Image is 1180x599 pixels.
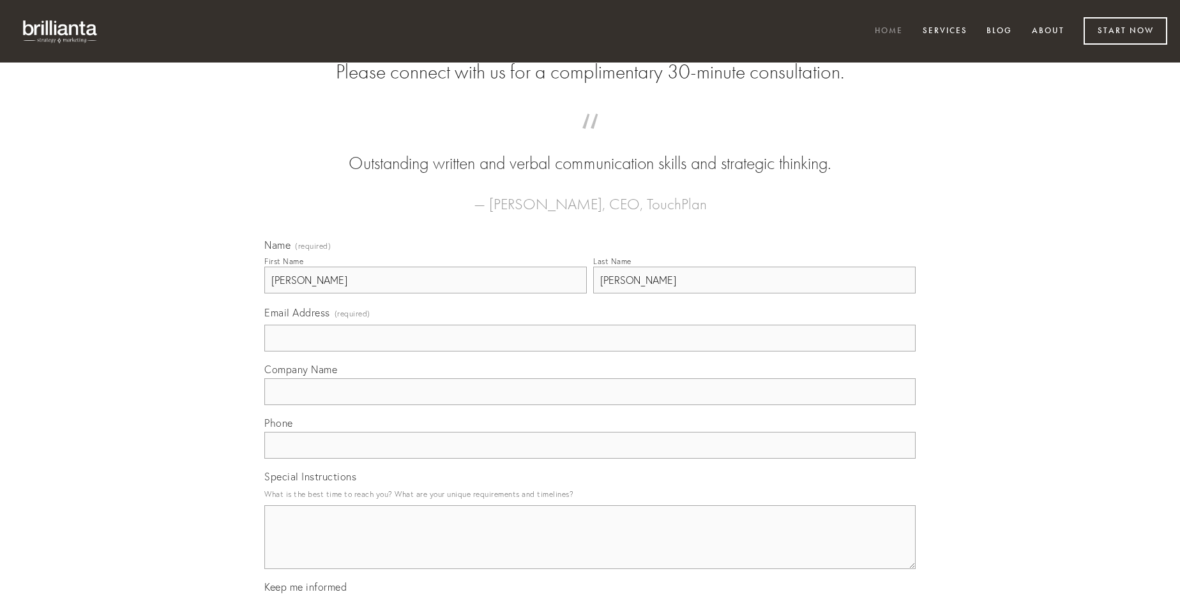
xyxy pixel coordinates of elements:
[264,256,303,266] div: First Name
[264,470,356,483] span: Special Instructions
[285,126,895,151] span: “
[285,126,895,176] blockquote: Outstanding written and verbal communication skills and strategic thinking.
[593,256,632,266] div: Last Name
[285,176,895,217] figcaption: — [PERSON_NAME], CEO, TouchPlan
[914,21,976,42] a: Services
[1024,21,1073,42] a: About
[264,60,916,84] h2: Please connect with us for a complimentary 30-minute consultation.
[264,239,291,251] span: Name
[866,21,911,42] a: Home
[264,581,347,593] span: Keep me informed
[264,306,330,319] span: Email Address
[264,417,293,429] span: Phone
[264,363,337,376] span: Company Name
[264,485,916,503] p: What is the best time to reach you? What are your unique requirements and timelines?
[978,21,1020,42] a: Blog
[13,13,109,50] img: brillianta - research, strategy, marketing
[1084,17,1167,45] a: Start Now
[335,305,370,322] span: (required)
[295,242,331,250] span: (required)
